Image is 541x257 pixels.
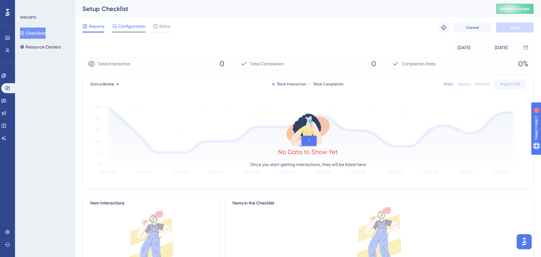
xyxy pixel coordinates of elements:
[20,28,46,39] button: Checklists
[43,3,45,8] div: 1
[273,82,306,87] div: Total Interaction
[454,23,491,33] button: Cancel
[496,23,534,33] button: Save
[475,82,489,87] div: Monthly
[518,59,528,69] span: 0%
[278,148,338,156] div: No Data to Show Yet
[220,59,224,69] span: 0
[500,6,530,11] span: Publish Changes
[82,4,480,13] div: Setup Checklist
[98,60,131,68] span: Total Interaction
[103,82,114,86] span: Active
[118,23,146,30] span: Configuration
[89,23,104,30] span: Reports
[250,161,366,168] p: Once you start getting interactions, they will be listed here
[515,232,534,251] iframe: UserGuiding AI Assistant Launcher
[90,82,114,87] span: Status:
[232,199,526,207] div: Items in the Checklist
[402,60,435,68] span: Completion Rate
[466,25,479,30] span: Cancel
[496,4,534,14] button: Publish Changes
[90,199,124,207] div: Item Interactions
[371,59,376,69] span: 0
[500,82,520,87] span: Export CSV
[309,82,344,87] div: Total Completion
[458,82,470,87] div: Weekly
[510,25,519,30] span: Save
[20,41,61,53] button: Resource Centers
[458,44,470,51] div: [DATE]
[250,60,284,68] span: Total Completion
[444,82,453,87] div: Daily
[159,23,171,30] span: Editor
[15,2,39,9] span: Need Help?
[20,15,36,20] div: WIDGETS
[495,44,508,51] div: [DATE]
[494,79,526,89] button: Export CSV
